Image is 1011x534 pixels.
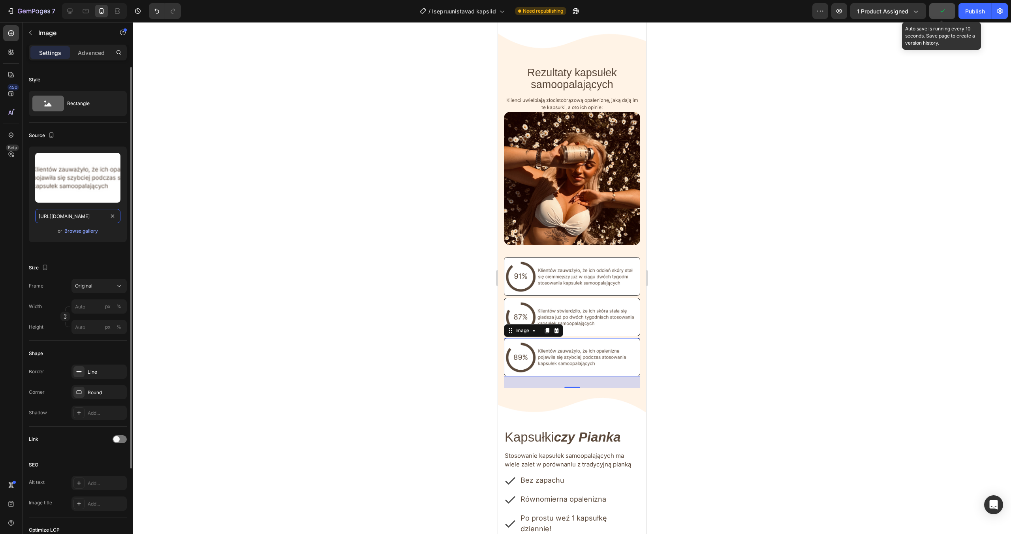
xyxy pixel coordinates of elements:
div: Add... [88,480,125,487]
div: px [105,323,111,331]
button: 1 product assigned [850,3,926,19]
div: Rectangle [67,94,115,113]
div: Source [29,130,56,141]
span: Isepruunistavad kapslid [432,7,496,15]
div: 450 [8,84,19,90]
div: Link [29,436,38,443]
div: Border [29,368,44,375]
input: px% [71,299,127,314]
button: px [114,322,124,332]
label: Frame [29,282,43,290]
div: Round [88,389,125,396]
div: Corner [29,389,45,396]
div: Optimize LCP [29,526,60,534]
label: Height [29,323,43,331]
p: Settings [39,49,61,57]
input: https://example.com/image.jpg [35,209,120,223]
img: preview-image [35,153,120,203]
div: Open Intercom Messenger [984,495,1003,514]
div: Line [88,369,125,376]
span: Original [75,282,92,290]
p: Advanced [78,49,105,57]
p: 7 [52,6,55,16]
span: / [428,7,430,15]
div: px [105,303,111,310]
span: Need republishing [523,8,563,15]
div: Add... [88,500,125,508]
button: Browse gallery [64,227,98,235]
input: px% [71,320,127,334]
button: Original [71,279,127,293]
button: Publish [958,3,992,19]
button: px [114,302,124,311]
button: 7 [3,3,59,19]
div: Size [29,263,50,273]
div: Alt text [29,479,45,486]
span: or [58,226,62,236]
div: Shadow [29,409,47,416]
button: % [103,302,113,311]
span: 1 product assigned [857,7,908,15]
button: % [103,322,113,332]
div: Publish [965,7,985,15]
div: % [117,323,121,331]
div: Undo/Redo [149,3,181,19]
p: Image [38,28,105,38]
div: Shape [29,350,43,357]
div: Add... [88,410,125,417]
div: Beta [6,145,19,151]
label: Width [29,303,42,310]
div: % [117,303,121,310]
div: Style [29,76,40,83]
div: SEO [29,461,38,468]
div: Image title [29,499,52,506]
iframe: Design area [498,22,646,534]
